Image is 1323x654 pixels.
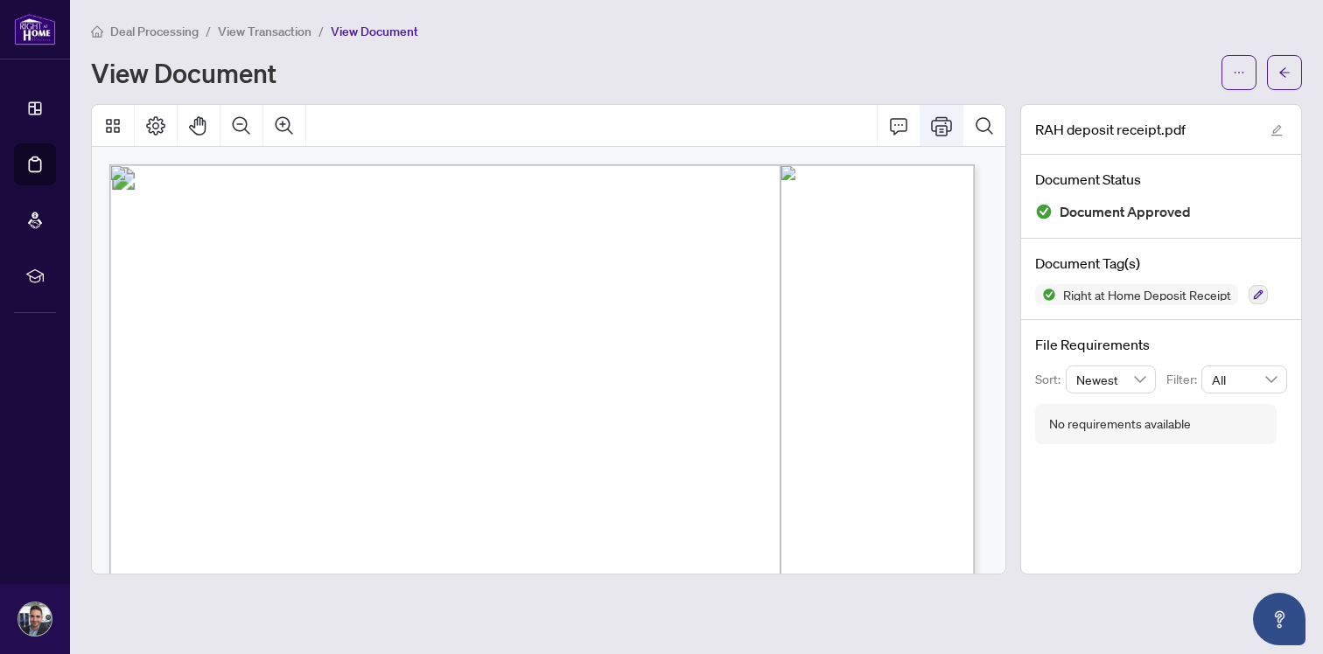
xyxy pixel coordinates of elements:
span: Right at Home Deposit Receipt [1056,289,1238,301]
h4: Document Status [1035,169,1287,190]
button: Open asap [1253,593,1305,645]
h4: Document Tag(s) [1035,253,1287,274]
h4: File Requirements [1035,334,1287,355]
img: logo [14,13,56,45]
li: / [206,21,211,41]
h1: View Document [91,59,276,87]
span: Newest [1076,366,1146,393]
span: edit [1270,124,1283,136]
span: View Transaction [218,24,311,39]
span: Document Approved [1060,200,1191,224]
span: home [91,25,103,38]
img: Profile Icon [18,602,52,636]
span: Deal Processing [110,24,199,39]
img: Status Icon [1035,284,1056,305]
span: View Document [331,24,418,39]
span: All [1212,366,1277,393]
span: ellipsis [1233,66,1245,79]
p: Filter: [1166,370,1201,389]
p: Sort: [1035,370,1066,389]
li: / [318,21,324,41]
img: Document Status [1035,203,1053,220]
span: arrow-left [1278,66,1291,79]
span: RAH deposit receipt.pdf [1035,119,1186,140]
div: No requirements available [1049,414,1191,434]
